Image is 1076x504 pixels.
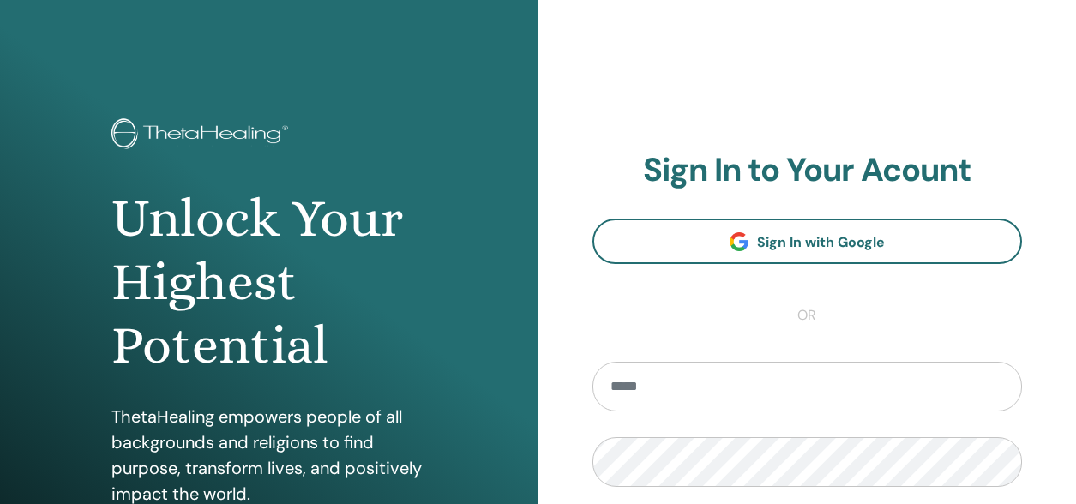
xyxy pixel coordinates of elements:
[111,187,427,378] h1: Unlock Your Highest Potential
[592,151,1023,190] h2: Sign In to Your Acount
[757,233,885,251] span: Sign In with Google
[592,219,1023,264] a: Sign In with Google
[789,305,825,326] span: or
